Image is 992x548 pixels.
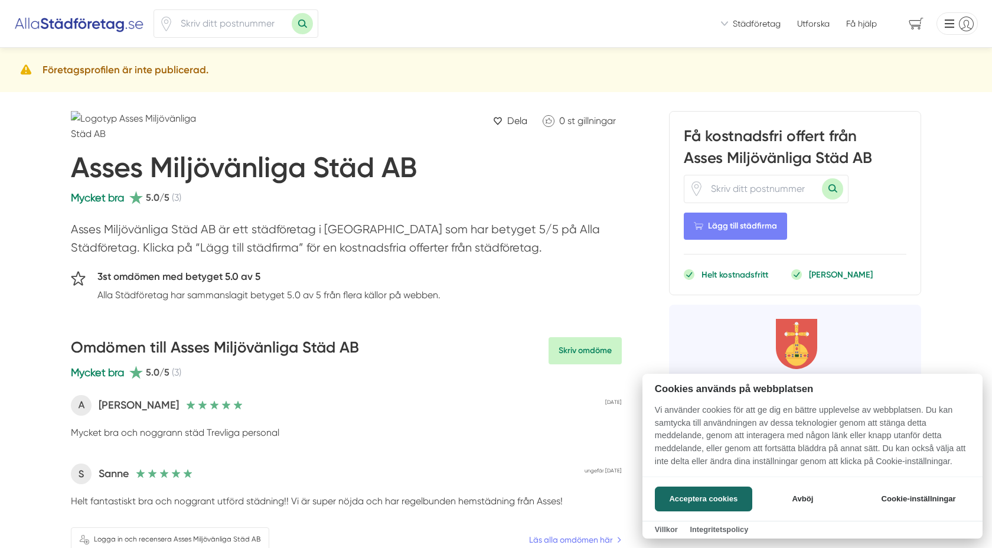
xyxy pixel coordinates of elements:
[867,487,970,511] button: Cookie-inställningar
[642,404,983,476] p: Vi använder cookies för att ge dig en bättre upplevelse av webbplatsen. Du kan samtycka till anvä...
[642,383,983,394] h2: Cookies används på webbplatsen
[655,525,678,534] a: Villkor
[655,487,752,511] button: Acceptera cookies
[756,487,850,511] button: Avböj
[690,525,748,534] a: Integritetspolicy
